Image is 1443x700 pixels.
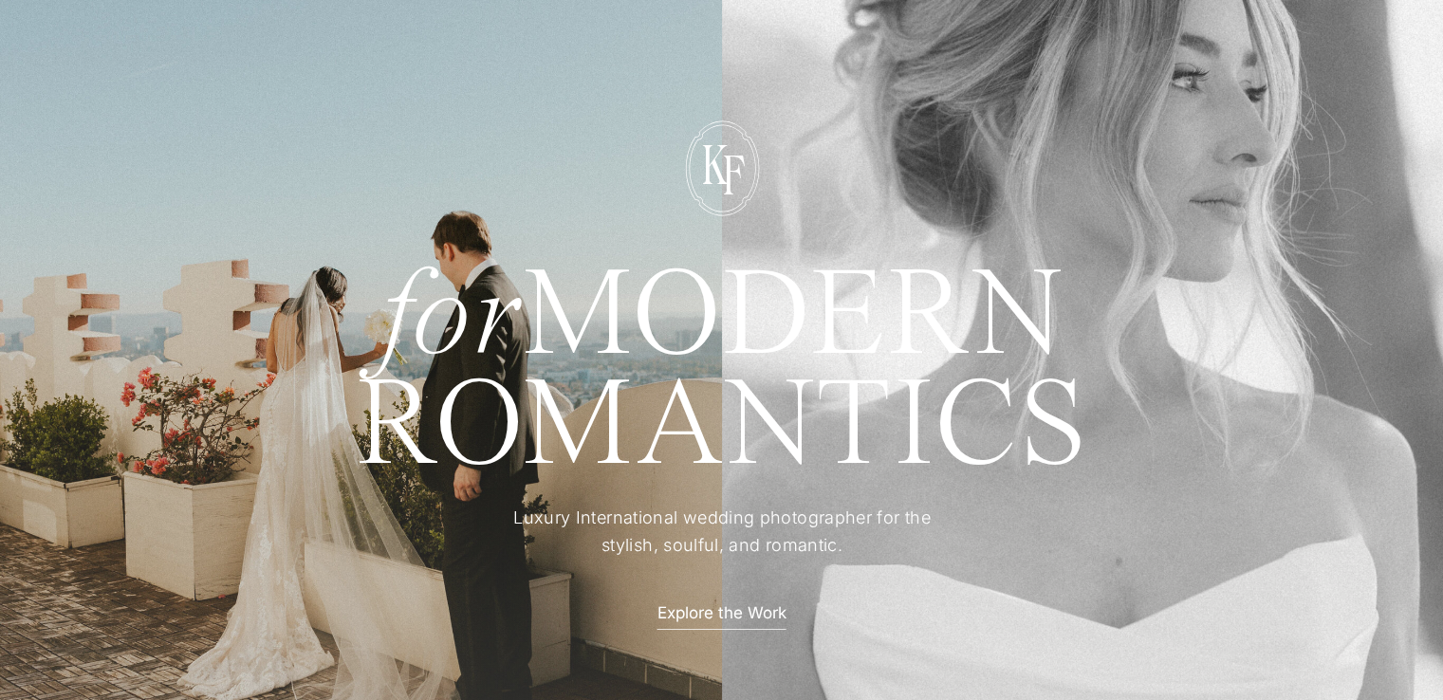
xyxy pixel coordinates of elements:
p: F [708,148,760,196]
p: Luxury International wedding photographer for the stylish, soulful, and romantic. [486,505,959,561]
h1: ROMANTICS [287,375,1158,478]
i: for [380,258,523,382]
h1: MODERN [287,265,1158,356]
p: K [689,138,741,186]
a: Explore the Work [639,601,805,621]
